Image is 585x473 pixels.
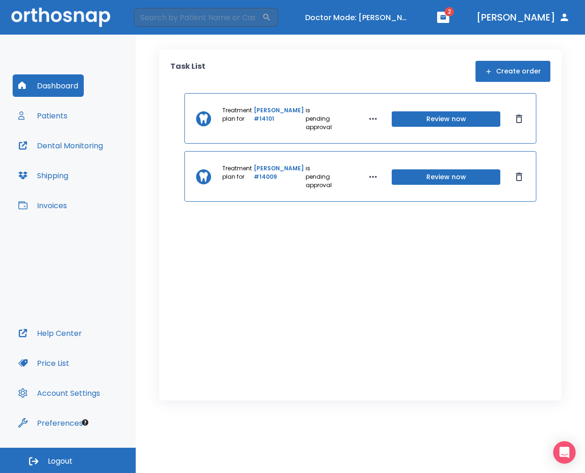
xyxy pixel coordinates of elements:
p: is pending approval [306,106,332,131]
button: Patients [13,104,73,127]
button: Dismiss [512,169,526,184]
button: Create order [475,61,550,82]
button: Dashboard [13,74,84,97]
div: Open Intercom Messenger [553,441,576,464]
button: Preferences [13,412,88,434]
p: Task List [170,61,205,82]
p: Treatment plan for [222,164,252,189]
button: Dismiss [512,111,526,126]
span: Logout [48,456,73,466]
p: is pending approval [306,164,332,189]
button: Doctor Mode: [PERSON_NAME] [PERSON_NAME] [301,10,414,25]
p: Treatment plan for [222,106,252,131]
button: [PERSON_NAME] [473,9,574,26]
button: Account Settings [13,382,106,404]
img: Orthosnap [11,7,110,27]
button: Shipping [13,164,74,187]
button: Price List [13,352,75,374]
div: Tooltip anchor [81,418,89,427]
input: Search by Patient Name or Case # [134,8,262,27]
button: Review now [392,111,500,127]
button: Dental Monitoring [13,134,109,157]
button: Review now [392,169,500,185]
button: Help Center [13,322,88,344]
button: Invoices [13,194,73,217]
a: [PERSON_NAME] #14009 [254,164,304,189]
span: 2 [445,7,454,16]
a: [PERSON_NAME] #14101 [254,106,304,131]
